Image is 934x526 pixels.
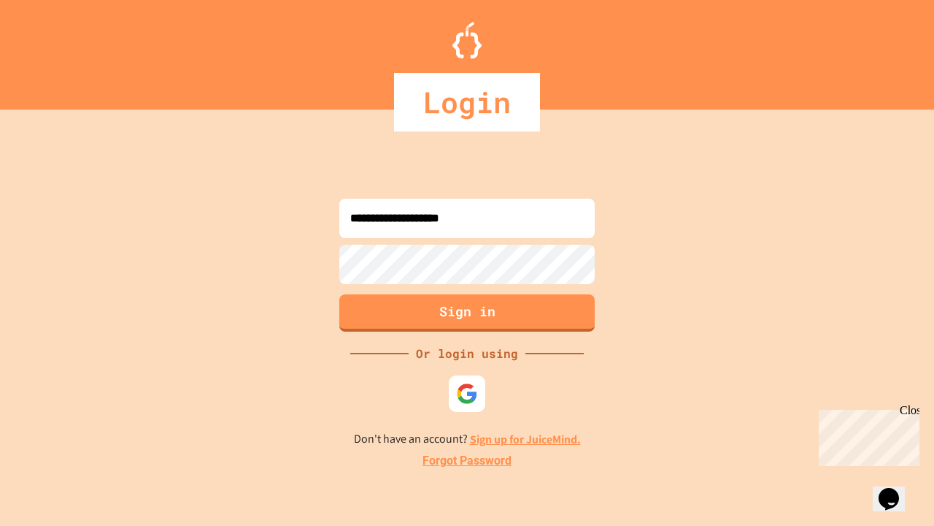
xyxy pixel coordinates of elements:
a: Sign up for JuiceMind. [470,432,581,447]
img: google-icon.svg [456,383,478,405]
a: Forgot Password [422,452,512,470]
p: Don't have an account? [354,430,581,449]
div: Chat with us now!Close [6,6,101,93]
img: Logo.svg [452,22,482,58]
iframe: chat widget [873,468,919,511]
div: Login [394,73,540,131]
button: Sign in [339,294,595,332]
iframe: chat widget [813,404,919,466]
div: Or login using [409,345,525,362]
